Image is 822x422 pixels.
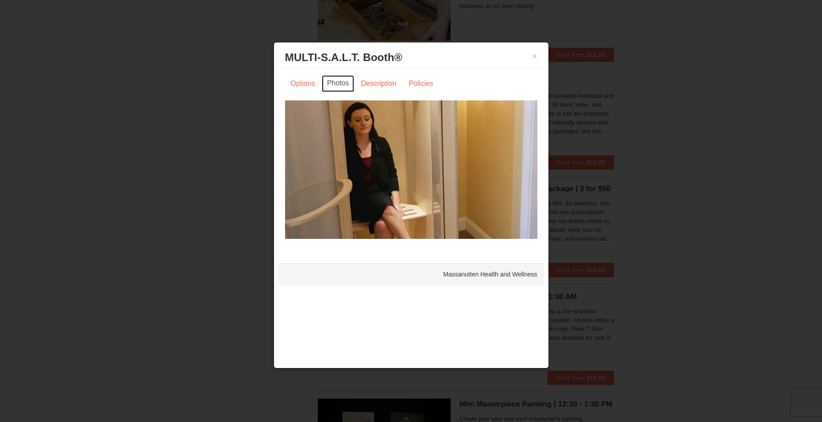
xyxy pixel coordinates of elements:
[403,75,439,92] a: Policies
[278,263,544,285] div: Massanutten Health and Wellness
[285,100,537,238] img: 6619873-480-72cc3260.jpg
[285,75,321,92] a: Options
[532,52,537,61] button: ×
[285,51,537,64] h3: MULTI-S.A.L.T. Booth®
[322,75,355,92] a: Photos
[355,75,402,92] a: Description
